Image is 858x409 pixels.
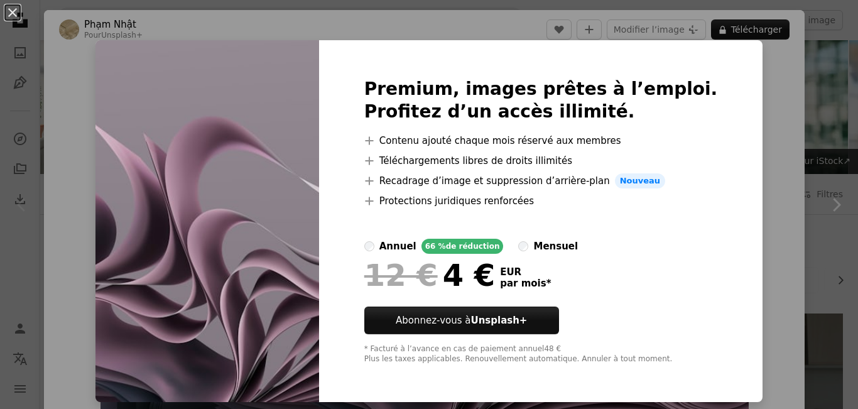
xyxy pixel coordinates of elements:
[364,259,438,292] span: 12 €
[364,259,495,292] div: 4 €
[364,153,718,168] li: Téléchargements libres de droits illimités
[95,40,319,402] img: premium_photo-1673771005716-5dc84da796ec
[533,239,578,254] div: mensuel
[364,241,374,251] input: annuel66 %de réduction
[364,307,559,334] button: Abonnez-vous àUnsplash+
[364,194,718,209] li: Protections juridiques renforcées
[518,241,528,251] input: mensuel
[421,239,504,254] div: 66 % de réduction
[470,315,527,326] strong: Unsplash+
[364,344,718,364] div: * Facturé à l’avance en cas de paiement annuel 48 € Plus les taxes applicables. Renouvellement au...
[500,278,551,289] span: par mois *
[615,173,665,188] span: Nouveau
[364,173,718,188] li: Recadrage d’image et suppression d’arrière-plan
[364,78,718,123] h2: Premium, images prêtes à l’emploi. Profitez d’un accès illimité.
[379,239,416,254] div: annuel
[500,266,551,278] span: EUR
[364,133,718,148] li: Contenu ajouté chaque mois réservé aux membres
